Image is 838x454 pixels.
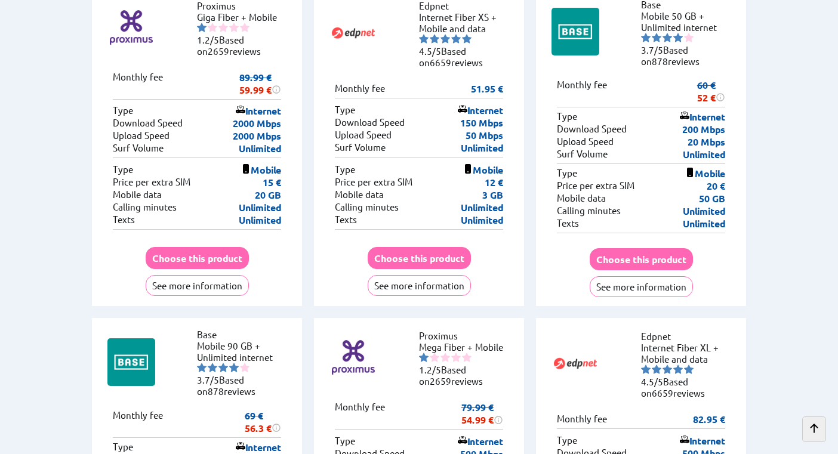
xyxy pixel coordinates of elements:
[208,45,229,57] span: 2659
[683,205,725,217] p: Unlimited
[335,435,355,447] p: Type
[218,363,228,372] img: starnr3
[685,168,695,177] img: icon of mobile
[693,413,725,425] p: 82.95 €
[641,365,651,374] img: starnr1
[263,176,281,189] p: 15 €
[590,276,693,297] button: See more information
[663,365,672,374] img: starnr3
[335,141,386,154] p: Surf Volume
[458,435,503,447] p: Internet
[107,338,155,386] img: Logo of Base
[557,205,621,217] p: Calling minutes
[552,339,599,387] img: Logo of Edpnet
[240,363,249,372] img: starnr5
[590,248,693,270] button: Choose this product
[419,364,509,387] li: Based on reviews
[368,247,471,269] button: Choose this product
[461,201,503,214] p: Unlimited
[113,441,133,453] p: Type
[641,376,731,399] li: Based on reviews
[652,33,661,42] img: starnr2
[557,413,607,425] p: Monthly fee
[208,385,224,397] span: 878
[590,254,693,265] a: Choose this product
[419,45,441,57] span: 4.5/5
[463,164,473,174] img: icon of mobile
[419,45,509,68] li: Based on reviews
[197,11,286,23] li: Giga Fiber + Mobile
[466,129,503,141] p: 50 Mbps
[419,353,429,362] img: starnr1
[239,201,281,214] p: Unlimited
[335,104,355,116] p: Type
[419,330,509,341] li: Proximus
[335,214,357,226] p: Texts
[451,353,461,362] img: starnr4
[233,129,281,142] p: 2000 Mbps
[641,33,651,42] img: starnr1
[113,117,183,129] p: Download Speed
[673,365,683,374] img: starnr4
[113,129,170,142] p: Upload Speed
[590,281,693,292] a: See more information
[113,104,133,117] p: Type
[229,363,239,372] img: starnr4
[329,9,377,57] img: Logo of Edpnet
[652,365,661,374] img: starnr2
[680,435,689,444] img: icon of internet
[233,117,281,129] p: 2000 Mbps
[680,111,689,121] img: icon of internet
[557,135,614,148] p: Upload Speed
[335,129,392,141] p: Upload Speed
[197,374,219,385] span: 3.7/5
[419,341,509,353] li: Mega Fiber + Mobile
[107,4,155,51] img: Logo of Proximus
[641,44,731,67] li: Based on reviews
[113,189,162,201] p: Mobile data
[419,364,441,375] span: 1.2/5
[652,387,673,399] span: 6659
[461,413,503,426] div: 54.99 €
[641,376,663,387] span: 4.5/5
[641,331,731,342] li: Edpnet
[652,55,668,67] span: 878
[451,34,461,44] img: starnr4
[557,148,608,160] p: Surf Volume
[197,340,286,363] li: Mobile 90 GB + Unlimited internet
[688,135,725,148] p: 20 Mbps
[335,201,399,214] p: Calling minutes
[113,201,177,214] p: Calling minutes
[218,23,228,32] img: starnr3
[335,189,384,201] p: Mobile data
[208,23,217,32] img: starnr2
[113,71,163,96] p: Monthly fee
[471,82,503,95] p: 51.95 €
[368,252,471,264] a: Choose this product
[460,116,503,129] p: 150 Mbps
[335,163,355,176] p: Type
[557,79,607,104] p: Monthly fee
[557,167,577,180] p: Type
[716,92,725,102] img: information
[335,401,385,426] p: Monthly fee
[697,79,716,91] s: 60 €
[239,71,272,84] s: 89.99 €
[236,105,245,115] img: icon of internet
[113,163,133,176] p: Type
[272,423,281,433] img: information
[239,214,281,226] p: Unlimited
[236,104,281,117] p: Internet
[430,57,451,68] span: 6659
[485,176,503,189] p: 12 €
[236,441,281,453] p: Internet
[685,167,725,180] p: Mobile
[335,82,385,95] p: Monthly fee
[641,342,731,365] li: Internet Fiber XL + Mobile and data
[197,34,286,57] li: Based on reviews
[557,217,579,230] p: Texts
[430,353,439,362] img: starnr2
[146,247,249,269] button: Choose this product
[494,415,503,425] img: information
[458,104,467,114] img: icon of internet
